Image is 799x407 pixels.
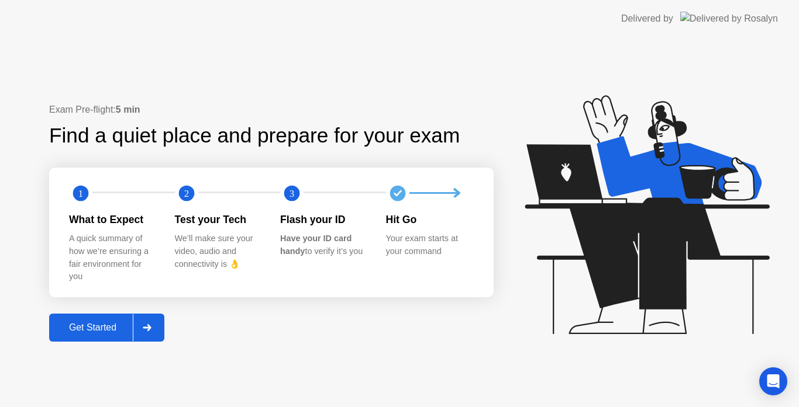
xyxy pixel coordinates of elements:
img: Delivered by Rosalyn [680,12,778,25]
div: We’ll make sure your video, audio and connectivity is 👌 [175,232,262,270]
div: Find a quiet place and prepare for your exam [49,120,462,151]
div: Delivered by [621,12,673,26]
text: 1 [78,188,83,199]
div: Get Started [53,322,133,333]
div: A quick summary of how we’re ensuring a fair environment for you [69,232,156,283]
b: Have your ID card handy [280,234,352,256]
div: to verify it’s you [280,232,367,258]
b: 5 min [116,105,140,114]
button: Get Started [49,314,164,342]
div: Hit Go [386,212,473,227]
div: Exam Pre-flight: [49,103,494,117]
div: Test your Tech [175,212,262,227]
text: 2 [184,188,188,199]
div: Open Intercom Messenger [759,367,787,395]
text: 3 [290,188,294,199]
div: Your exam starts at your command [386,232,473,258]
div: What to Expect [69,212,156,227]
div: Flash your ID [280,212,367,227]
